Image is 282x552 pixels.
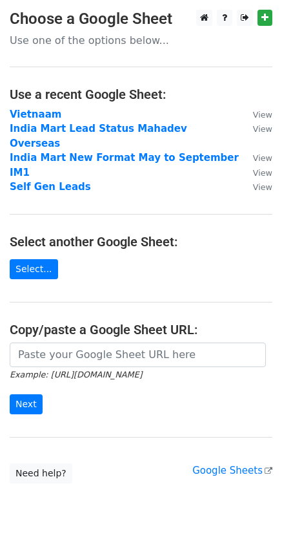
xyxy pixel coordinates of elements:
[10,234,272,249] h4: Select another Google Sheet:
[10,10,272,28] h3: Choose a Google Sheet
[10,463,72,483] a: Need help?
[10,181,91,193] a: Self Gen Leads
[217,490,282,552] iframe: Chat Widget
[10,34,272,47] p: Use one of the options below...
[10,167,30,178] a: IM1
[253,153,272,163] small: View
[240,109,272,120] a: View
[10,322,272,337] h4: Copy/paste a Google Sheet URL:
[10,109,61,120] a: Vietnaam
[253,124,272,134] small: View
[240,123,272,134] a: View
[240,167,272,178] a: View
[192,465,272,476] a: Google Sheets
[10,394,43,414] input: Next
[240,181,272,193] a: View
[253,110,272,120] small: View
[10,87,272,102] h4: Use a recent Google Sheet:
[240,152,272,164] a: View
[10,370,142,379] small: Example: [URL][DOMAIN_NAME]
[10,123,187,149] a: India Mart Lead Status Mahadev Overseas
[253,168,272,178] small: View
[10,259,58,279] a: Select...
[10,343,266,367] input: Paste your Google Sheet URL here
[253,182,272,192] small: View
[10,152,239,164] a: India Mart New Format May to September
